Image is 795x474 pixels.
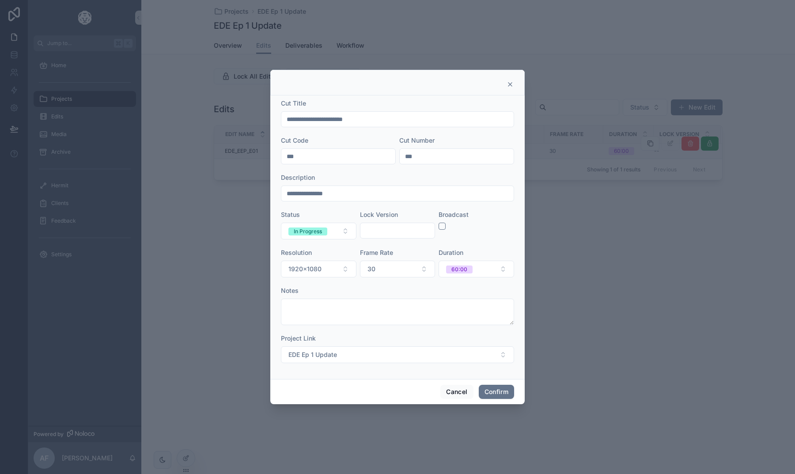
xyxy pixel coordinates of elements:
[360,249,393,256] span: Frame Rate
[281,261,356,277] button: Select Button
[360,211,398,218] span: Lock Version
[451,265,467,273] div: 60:00
[367,265,375,273] span: 30
[439,211,469,218] span: Broadcast
[281,346,514,363] button: Select Button
[281,99,306,107] span: Cut Title
[399,137,435,144] span: Cut Number
[281,137,308,144] span: Cut Code
[281,223,356,239] button: Select Button
[288,265,322,273] span: 1920x1080
[281,334,316,342] span: Project Link
[439,249,463,256] span: Duration
[439,261,514,277] button: Select Button
[479,385,514,399] button: Confirm
[288,350,337,359] span: EDE Ep 1 Update
[281,211,300,218] span: Status
[281,287,299,294] span: Notes
[360,261,435,277] button: Select Button
[440,385,473,399] button: Cancel
[281,249,312,256] span: Resolution
[281,174,315,181] span: Description
[294,228,322,235] div: In Progress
